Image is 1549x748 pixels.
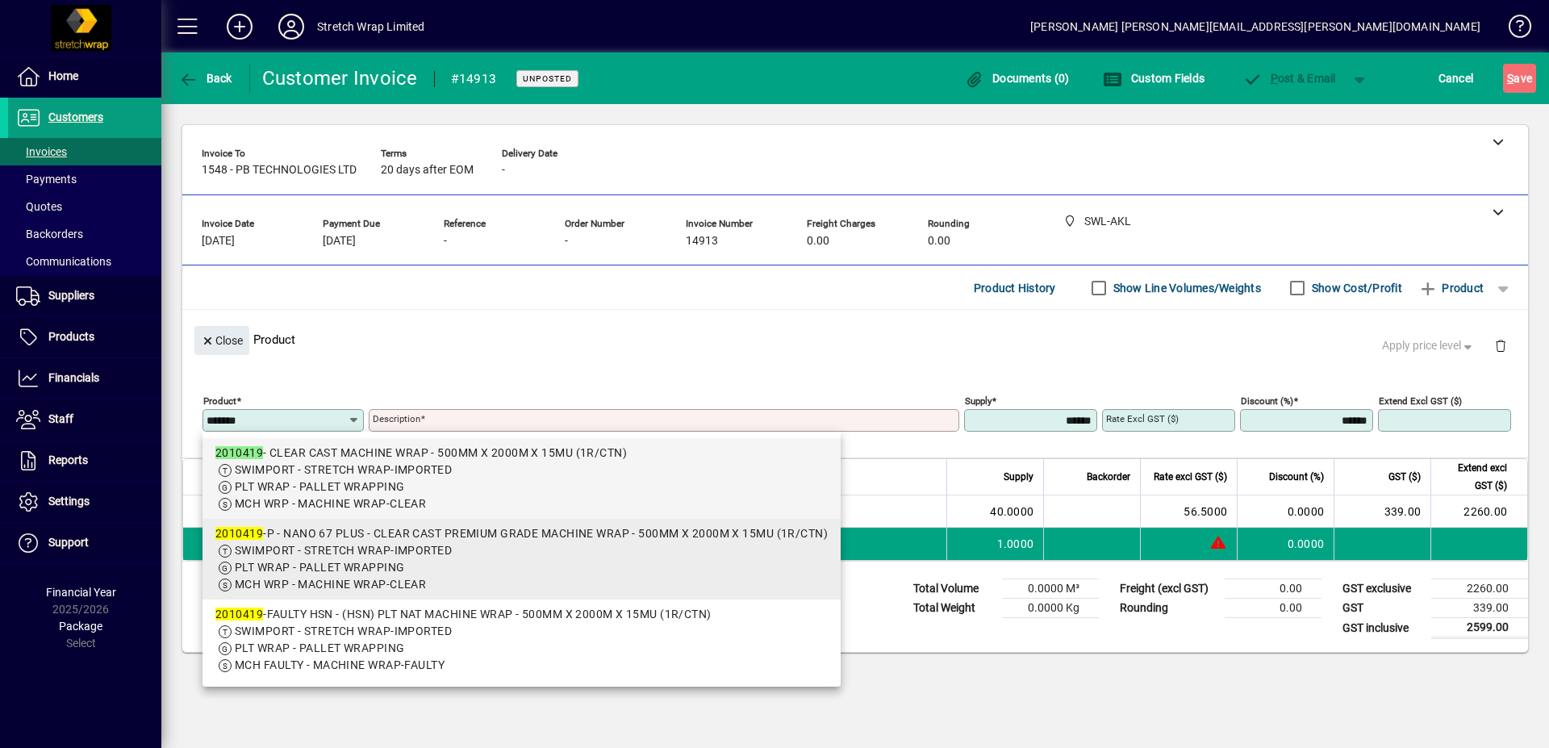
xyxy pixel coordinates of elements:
[48,69,78,82] span: Home
[1112,599,1225,618] td: Rounding
[502,164,505,177] span: -
[161,64,250,93] app-page-header-button: Back
[174,64,236,93] button: Back
[317,14,425,40] div: Stretch Wrap Limited
[1154,468,1227,486] span: Rate excl GST ($)
[215,446,263,459] em: 2010419
[373,413,420,424] mat-label: Description
[1241,395,1293,407] mat-label: Discount (%)
[1379,395,1462,407] mat-label: Extend excl GST ($)
[46,586,116,599] span: Financial Year
[1507,65,1532,91] span: ave
[1334,495,1430,528] td: 339.00
[8,358,161,399] a: Financials
[1271,72,1278,85] span: P
[59,620,102,633] span: Package
[202,519,841,600] mat-option: 2010419-P - NANO 67 PLUS - CLEAR CAST PREMIUM GRADE MACHINE WRAP - 500MM X 2000M X 15MU (1R/CTN)
[8,220,161,248] a: Backorders
[215,527,263,540] em: 2010419
[16,228,83,240] span: Backorders
[997,536,1034,552] span: 1.0000
[16,200,62,213] span: Quotes
[202,164,357,177] span: 1548 - PB TECHNOLOGIES LTD
[8,276,161,316] a: Suppliers
[235,463,452,476] span: SWIMPORT - STRETCH WRAP-IMPORTED
[1309,280,1402,296] label: Show Cost/Profit
[201,328,243,354] span: Close
[8,441,161,481] a: Reports
[565,235,568,248] span: -
[48,289,94,302] span: Suppliers
[262,65,418,91] div: Customer Invoice
[202,600,841,680] mat-option: 2010419-FAULTY HSN - (HSN) PLT NAT MACHINE WRAP - 500MM X 2000M X 15MU (1R/CTN)
[381,164,474,177] span: 20 days after EOM
[1382,337,1476,354] span: Apply price level
[235,625,452,637] span: SWIMPORT - STRETCH WRAP-IMPORTED
[182,310,1528,369] div: Product
[235,497,426,510] span: MCH WRP - MACHINE WRAP-CLEAR
[1430,495,1527,528] td: 2260.00
[965,72,1070,85] span: Documents (0)
[1225,599,1321,618] td: 0.00
[1441,459,1507,495] span: Extend excl GST ($)
[8,399,161,440] a: Staff
[905,599,1002,618] td: Total Weight
[8,523,161,563] a: Support
[48,495,90,508] span: Settings
[1481,338,1520,353] app-page-header-button: Delete
[1431,618,1528,638] td: 2599.00
[1002,579,1099,599] td: 0.0000 M³
[905,579,1002,599] td: Total Volume
[523,73,572,84] span: Unposted
[48,371,99,384] span: Financials
[8,165,161,193] a: Payments
[8,248,161,275] a: Communications
[194,326,249,355] button: Close
[1334,599,1431,618] td: GST
[1438,65,1474,91] span: Cancel
[990,504,1033,520] span: 40.0000
[965,395,992,407] mat-label: Supply
[1106,413,1179,424] mat-label: Rate excl GST ($)
[202,235,235,248] span: [DATE]
[1431,599,1528,618] td: 339.00
[967,274,1063,303] button: Product History
[235,480,404,493] span: PLT WRAP - PALLET WRAPPING
[1030,14,1480,40] div: [PERSON_NAME] [PERSON_NAME][EMAIL_ADDRESS][PERSON_NAME][DOMAIN_NAME]
[48,412,73,425] span: Staff
[451,66,497,92] div: #14913
[1110,280,1261,296] label: Show Line Volumes/Weights
[48,330,94,343] span: Products
[215,606,828,623] div: -FAULTY HSN - (HSN) PLT NAT MACHINE WRAP - 500MM X 2000M X 15MU (1R/CTN)
[1388,468,1421,486] span: GST ($)
[1237,495,1334,528] td: 0.0000
[1099,64,1209,93] button: Custom Fields
[8,193,161,220] a: Quotes
[16,173,77,186] span: Payments
[48,453,88,466] span: Reports
[235,641,404,654] span: PLT WRAP - PALLET WRAPPING
[215,525,828,542] div: -P - NANO 67 PLUS - CLEAR CAST PREMIUM GRADE MACHINE WRAP - 500MM X 2000M X 15MU (1R/CTN)
[214,12,265,41] button: Add
[235,658,445,671] span: MCH FAULTY - MACHINE WRAP-FAULTY
[1234,64,1344,93] button: Post & Email
[48,111,103,123] span: Customers
[1507,72,1514,85] span: S
[1376,332,1482,361] button: Apply price level
[235,561,404,574] span: PLT WRAP - PALLET WRAPPING
[1112,579,1225,599] td: Freight (excl GST)
[1431,579,1528,599] td: 2260.00
[1237,528,1334,560] td: 0.0000
[178,72,232,85] span: Back
[1002,599,1099,618] td: 0.0000 Kg
[190,332,253,347] app-page-header-button: Close
[8,317,161,357] a: Products
[1269,468,1324,486] span: Discount (%)
[8,138,161,165] a: Invoices
[1481,326,1520,365] button: Delete
[203,395,236,407] mat-label: Product
[1503,64,1536,93] button: Save
[1497,3,1529,56] a: Knowledge Base
[215,445,828,462] div: - CLEAR CAST MACHINE WRAP - 500MM X 2000M X 15MU (1R/CTN)
[807,235,829,248] span: 0.00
